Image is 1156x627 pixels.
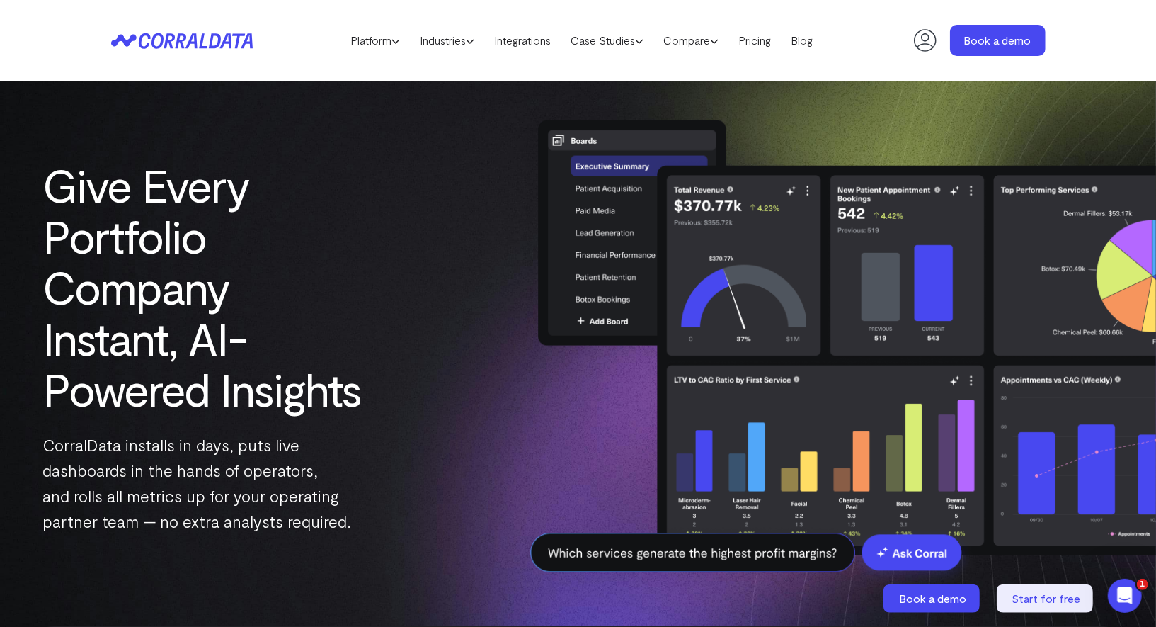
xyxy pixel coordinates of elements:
[42,159,370,414] h1: Give Every Portfolio Company Instant, AI-Powered Insights
[410,30,484,51] a: Industries
[653,30,728,51] a: Compare
[1137,579,1148,590] span: 1
[950,25,1046,56] a: Book a demo
[728,30,781,51] a: Pricing
[997,584,1096,613] a: Start for free
[484,30,561,51] a: Integrations
[1012,592,1081,605] span: Start for free
[781,30,823,51] a: Blog
[1108,579,1142,613] iframe: Intercom live chat
[340,30,410,51] a: Platform
[900,592,967,605] span: Book a demo
[42,432,370,534] p: CorralData installs in days, puts live dashboards in the hands of operators, and rolls all metric...
[883,584,983,613] a: Book a demo
[561,30,653,51] a: Case Studies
